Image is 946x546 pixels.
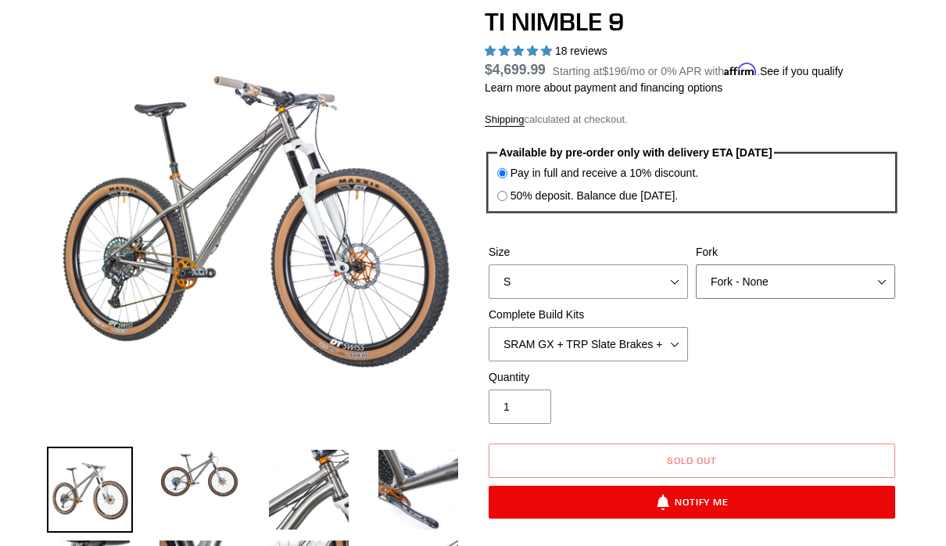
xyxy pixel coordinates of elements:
img: Load image into Gallery viewer, TI NIMBLE 9 [156,447,242,501]
img: Load image into Gallery viewer, TI NIMBLE 9 [47,447,133,533]
label: Fork [696,244,895,260]
a: Learn more about payment and financing options [485,81,722,94]
a: Shipping [485,113,525,127]
img: Load image into Gallery viewer, TI NIMBLE 9 [266,447,352,533]
button: Sold out [489,444,895,478]
legend: Available by pre-order only with delivery ETA [DATE] [497,145,775,161]
img: Load image into Gallery viewer, TI NIMBLE 9 [375,447,461,533]
label: 50% deposit. Balance due [DATE]. [511,188,679,204]
span: 18 reviews [555,45,607,57]
span: $4,699.99 [485,62,546,77]
a: See if you qualify - Learn more about Affirm Financing (opens in modal) [760,65,844,77]
button: Notify Me [489,486,895,519]
span: 4.89 stars [485,45,555,57]
label: Complete Build Kits [489,307,688,323]
span: $196 [602,65,626,77]
label: Pay in full and receive a 10% discount. [511,165,698,181]
div: calculated at checkout. [485,112,899,128]
span: Sold out [667,454,717,466]
label: Quantity [489,369,688,386]
p: Starting at /mo or 0% APR with . [553,59,844,80]
h1: TI NIMBLE 9 [485,7,899,37]
span: Affirm [724,63,757,76]
label: Size [489,244,688,260]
